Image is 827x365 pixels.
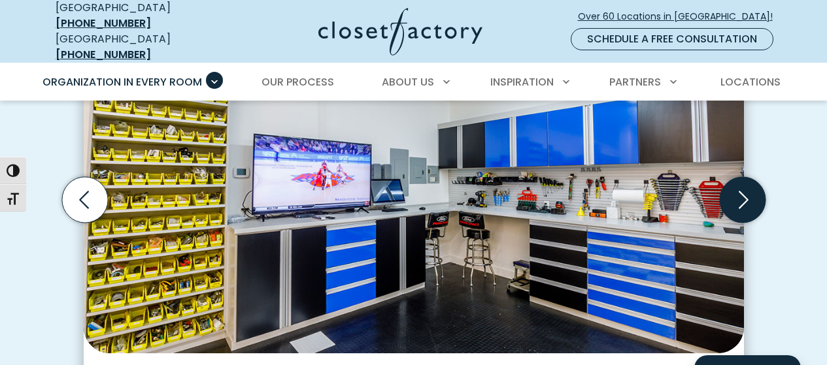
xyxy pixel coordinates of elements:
[56,31,216,63] div: [GEOGRAPHIC_DATA]
[578,10,783,24] span: Over 60 Locations in [GEOGRAPHIC_DATA]!
[571,28,773,50] a: Schedule a Free Consultation
[262,74,334,89] span: Our Process
[609,74,661,89] span: Partners
[57,172,113,228] button: Previous slide
[318,8,482,56] img: Closet Factory Logo
[42,74,202,89] span: Organization in Every Room
[490,74,554,89] span: Inspiration
[56,16,151,31] a: [PHONE_NUMBER]
[33,64,794,101] nav: Primary Menu
[715,172,771,228] button: Next slide
[84,9,744,353] img: Man cave & garage combination with open shelving unit, slatwall tool storage, high gloss dual-ton...
[56,47,151,62] a: [PHONE_NUMBER]
[382,74,434,89] span: About Us
[720,74,781,89] span: Locations
[577,5,784,28] a: Over 60 Locations in [GEOGRAPHIC_DATA]!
